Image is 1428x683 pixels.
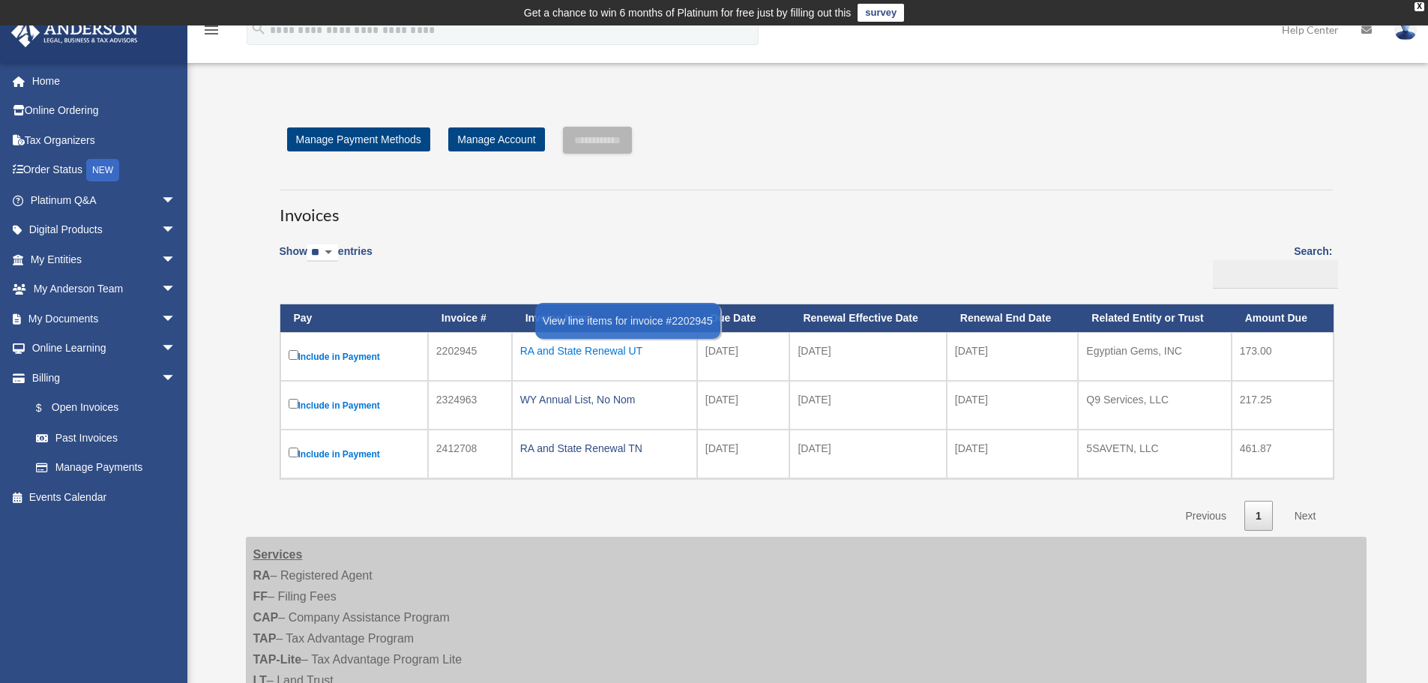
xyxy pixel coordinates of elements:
td: 217.25 [1232,381,1334,430]
td: [DATE] [789,381,946,430]
div: close [1415,2,1424,11]
th: Amount Due: activate to sort column ascending [1232,304,1334,332]
div: NEW [86,159,119,181]
td: 2412708 [428,430,512,478]
div: Get a chance to win 6 months of Platinum for free just by filling out this [524,4,852,22]
select: Showentries [307,244,338,262]
a: Online Learningarrow_drop_down [10,334,199,364]
span: arrow_drop_down [161,215,191,246]
h3: Invoices [280,190,1333,227]
a: Tax Organizers [10,125,199,155]
input: Include in Payment [289,448,298,457]
span: arrow_drop_down [161,304,191,334]
label: Include in Payment [289,396,420,415]
a: menu [202,26,220,39]
th: Invoice Name: activate to sort column ascending [512,304,697,332]
td: [DATE] [947,332,1079,381]
span: arrow_drop_down [161,244,191,275]
a: Events Calendar [10,482,199,512]
td: [DATE] [789,430,946,478]
a: Manage Account [448,127,544,151]
strong: Services [253,548,303,561]
a: 1 [1244,501,1273,532]
span: arrow_drop_down [161,334,191,364]
label: Include in Payment [289,347,420,366]
img: Anderson Advisors Platinum Portal [7,18,142,47]
a: Platinum Q&Aarrow_drop_down [10,185,199,215]
div: RA and State Renewal UT [520,340,689,361]
a: My Anderson Teamarrow_drop_down [10,274,199,304]
a: My Documentsarrow_drop_down [10,304,199,334]
span: $ [44,399,52,418]
td: 5SAVETN, LLC [1078,430,1231,478]
td: 461.87 [1232,430,1334,478]
td: [DATE] [947,430,1079,478]
input: Search: [1213,260,1338,289]
label: Include in Payment [289,445,420,463]
td: [DATE] [789,332,946,381]
a: survey [858,4,904,22]
span: arrow_drop_down [161,274,191,305]
span: arrow_drop_down [161,363,191,394]
a: Past Invoices [21,423,191,453]
input: Include in Payment [289,350,298,360]
td: [DATE] [697,332,790,381]
strong: FF [253,590,268,603]
a: Home [10,66,199,96]
th: Invoice #: activate to sort column ascending [428,304,512,332]
a: Manage Payment Methods [287,127,430,151]
a: My Entitiesarrow_drop_down [10,244,199,274]
a: Billingarrow_drop_down [10,363,191,393]
td: 2202945 [428,332,512,381]
div: WY Annual List, No Nom [520,389,689,410]
label: Search: [1208,242,1333,289]
div: RA and State Renewal TN [520,438,689,459]
td: [DATE] [697,381,790,430]
td: 2324963 [428,381,512,430]
a: Order StatusNEW [10,155,199,186]
th: Pay: activate to sort column descending [280,304,428,332]
td: 173.00 [1232,332,1334,381]
img: User Pic [1394,19,1417,40]
strong: TAP [253,632,277,645]
th: Due Date: activate to sort column ascending [697,304,790,332]
td: Q9 Services, LLC [1078,381,1231,430]
a: Online Ordering [10,96,199,126]
td: [DATE] [697,430,790,478]
td: [DATE] [947,381,1079,430]
strong: RA [253,569,271,582]
th: Renewal Effective Date: activate to sort column ascending [789,304,946,332]
input: Include in Payment [289,399,298,409]
i: search [250,20,267,37]
i: menu [202,21,220,39]
a: $Open Invoices [21,393,184,424]
a: Manage Payments [21,453,191,483]
a: Previous [1174,501,1237,532]
span: arrow_drop_down [161,185,191,216]
a: Digital Productsarrow_drop_down [10,215,199,245]
a: Next [1283,501,1328,532]
strong: CAP [253,611,279,624]
th: Related Entity or Trust: activate to sort column ascending [1078,304,1231,332]
td: Egyptian Gems, INC [1078,332,1231,381]
label: Show entries [280,242,373,277]
th: Renewal End Date: activate to sort column ascending [947,304,1079,332]
strong: TAP-Lite [253,653,302,666]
